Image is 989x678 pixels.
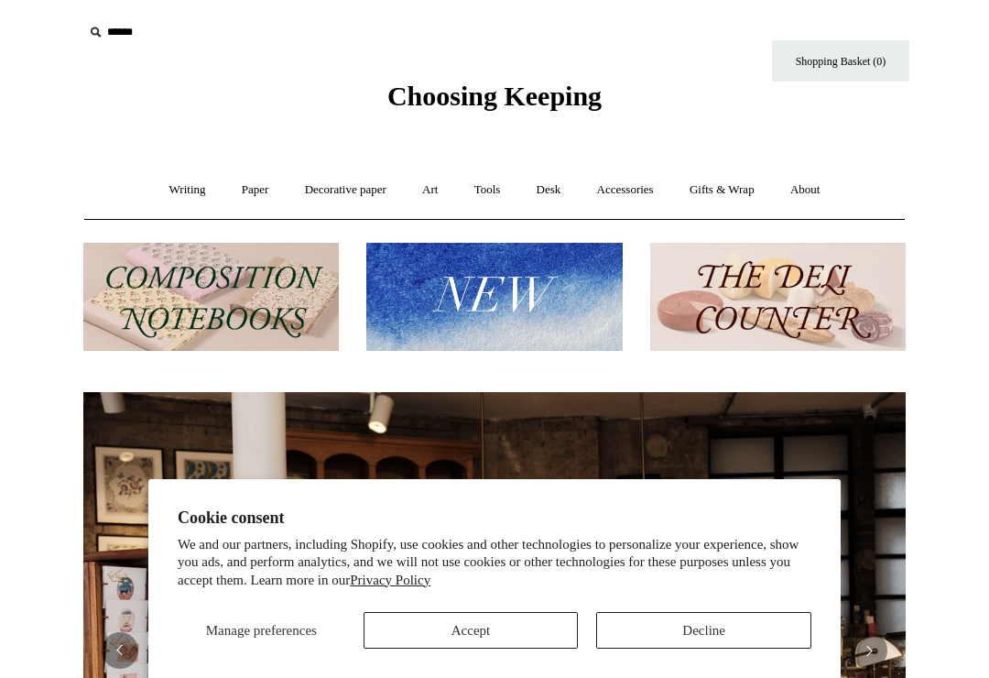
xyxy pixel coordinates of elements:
[350,573,430,587] a: Privacy Policy
[366,243,622,352] img: New.jpg__PID:f73bdf93-380a-4a35-bcfe-7823039498e1
[406,166,454,214] a: Art
[851,632,887,669] button: Next
[774,166,837,214] a: About
[364,612,579,649] button: Accept
[520,166,578,214] a: Desk
[153,166,223,214] a: Writing
[102,632,138,669] button: Previous
[206,623,317,638] span: Manage preferences
[458,166,517,214] a: Tools
[387,95,602,108] a: Choosing Keeping
[178,536,811,590] p: We and our partners, including Shopify, use cookies and other technologies to personalize your ex...
[650,243,906,352] img: The Deli Counter
[596,612,811,649] button: Decline
[387,81,602,111] span: Choosing Keeping
[581,166,670,214] a: Accessories
[772,40,909,82] a: Shopping Basket (0)
[83,243,339,352] img: 202302 Composition ledgers.jpg__PID:69722ee6-fa44-49dd-a067-31375e5d54ec
[225,166,286,214] a: Paper
[673,166,771,214] a: Gifts & Wrap
[178,508,811,528] h2: Cookie consent
[288,166,403,214] a: Decorative paper
[178,612,345,649] button: Manage preferences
